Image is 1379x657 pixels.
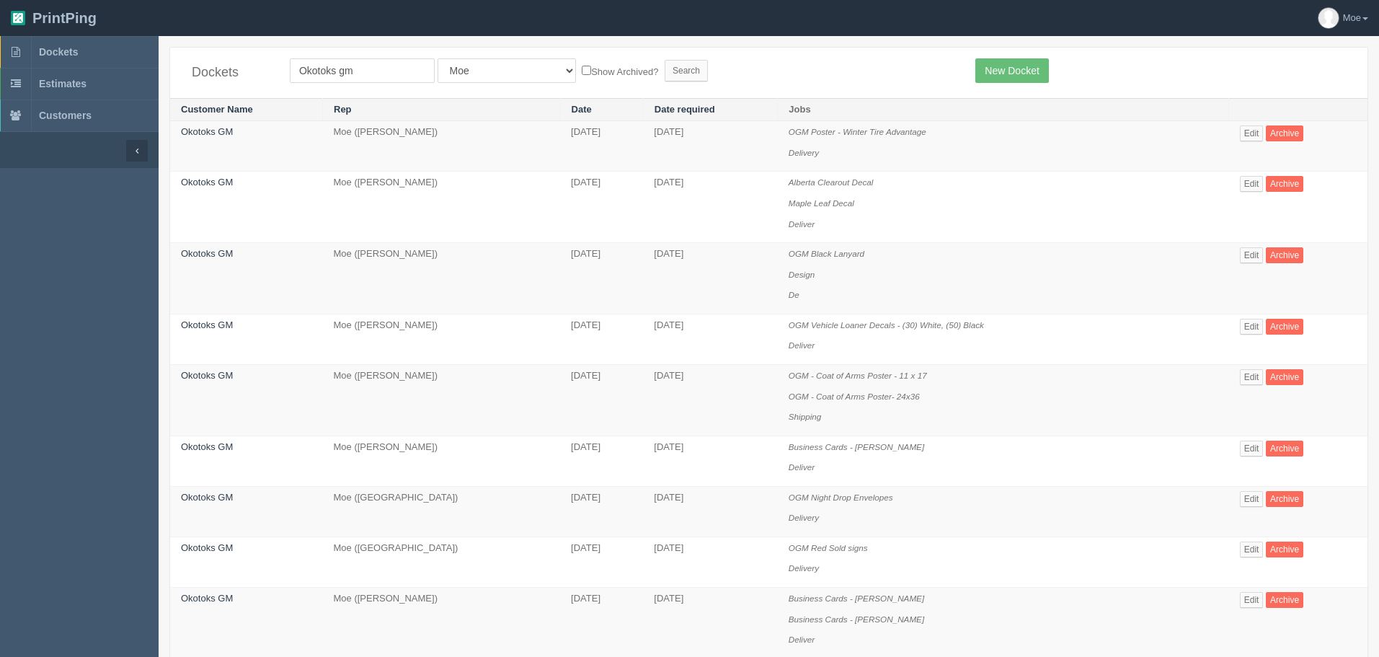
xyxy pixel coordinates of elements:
[1318,8,1339,28] img: avatar_default-7531ab5dedf162e01f1e0bb0964e6a185e93c5c22dfe317fb01d7f8cd2b1632c.jpg
[181,177,233,188] a: Okotoks GM
[643,121,778,172] td: [DATE]
[789,614,924,624] i: Business Cards - [PERSON_NAME]
[1240,247,1264,263] a: Edit
[560,436,643,486] td: [DATE]
[560,486,643,537] td: [DATE]
[181,492,233,503] a: Okotoks GM
[1240,592,1264,608] a: Edit
[778,98,1229,121] th: Jobs
[181,319,233,330] a: Okotoks GM
[181,126,233,137] a: Okotoks GM
[643,172,778,243] td: [DATE]
[1266,125,1303,141] a: Archive
[789,635,815,644] i: Deliver
[789,177,874,187] i: Alberta Clearout Decal
[39,46,78,58] span: Dockets
[789,462,815,472] i: Deliver
[290,58,435,83] input: Customer Name
[560,243,643,314] td: [DATE]
[560,537,643,587] td: [DATE]
[1266,369,1303,385] a: Archive
[789,563,819,573] i: Delivery
[789,442,924,451] i: Business Cards - [PERSON_NAME]
[582,63,658,79] label: Show Archived?
[1240,125,1264,141] a: Edit
[789,371,927,380] i: OGM - Coat of Arms Poster - 11 x 17
[323,243,561,314] td: Moe ([PERSON_NAME])
[789,320,984,330] i: OGM Vehicle Loaner Decals - (30) White, (50) Black
[1240,491,1264,507] a: Edit
[975,58,1048,83] a: New Docket
[665,60,708,81] input: Search
[643,537,778,587] td: [DATE]
[655,104,715,115] a: Date required
[181,542,233,553] a: Okotoks GM
[1266,319,1303,335] a: Archive
[39,110,92,121] span: Customers
[1240,369,1264,385] a: Edit
[323,537,561,587] td: Moe ([GEOGRAPHIC_DATA])
[1266,441,1303,457] a: Archive
[789,340,815,350] i: Deliver
[1240,542,1264,557] a: Edit
[643,243,778,314] td: [DATE]
[789,290,799,299] i: De
[643,314,778,364] td: [DATE]
[789,493,893,502] i: OGM Night Drop Envelopes
[11,11,25,25] img: logo-3e63b451c926e2ac314895c53de4908e5d424f24456219fb08d385ab2e579770.png
[181,593,233,604] a: Okotoks GM
[323,121,561,172] td: Moe ([PERSON_NAME])
[643,436,778,486] td: [DATE]
[560,364,643,436] td: [DATE]
[789,513,819,522] i: Delivery
[323,486,561,537] td: Moe ([GEOGRAPHIC_DATA])
[334,104,352,115] a: Rep
[1266,491,1303,507] a: Archive
[789,392,920,401] i: OGM - Coat of Arms Poster- 24x36
[789,219,815,229] i: Deliver
[643,486,778,537] td: [DATE]
[1240,176,1264,192] a: Edit
[323,364,561,436] td: Moe ([PERSON_NAME])
[323,172,561,243] td: Moe ([PERSON_NAME])
[789,412,822,421] i: Shipping
[789,198,854,208] i: Maple Leaf Decal
[1240,319,1264,335] a: Edit
[789,249,864,258] i: OGM Black Lanyard
[181,370,233,381] a: Okotoks GM
[1240,441,1264,457] a: Edit
[572,104,592,115] a: Date
[643,364,778,436] td: [DATE]
[1266,542,1303,557] a: Archive
[560,314,643,364] td: [DATE]
[582,66,591,75] input: Show Archived?
[1266,247,1303,263] a: Archive
[560,172,643,243] td: [DATE]
[181,441,233,452] a: Okotoks GM
[1266,176,1303,192] a: Archive
[789,543,868,552] i: OGM Red Sold signs
[181,248,233,259] a: Okotoks GM
[560,121,643,172] td: [DATE]
[192,66,268,80] h4: Dockets
[789,148,819,157] i: Delivery
[789,594,924,603] i: Business Cards - [PERSON_NAME]
[323,314,561,364] td: Moe ([PERSON_NAME])
[181,104,253,115] a: Customer Name
[323,436,561,486] td: Moe ([PERSON_NAME])
[789,270,815,279] i: Design
[789,127,926,136] i: OGM Poster - Winter Tire Advantage
[39,78,87,89] span: Estimates
[1266,592,1303,608] a: Archive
